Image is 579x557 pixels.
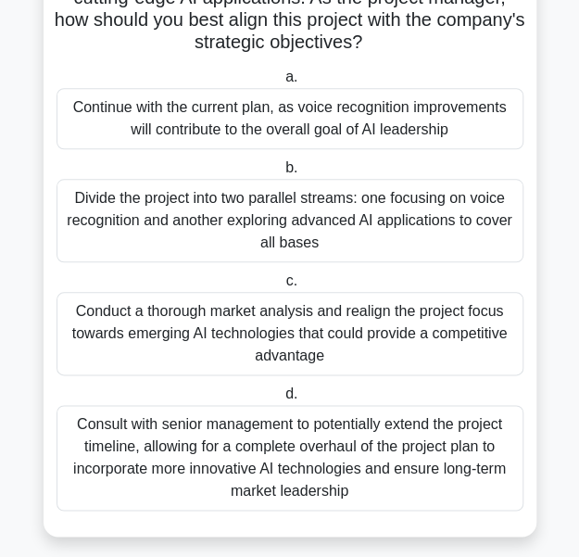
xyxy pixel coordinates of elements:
[285,159,297,175] span: b.
[57,292,523,375] div: Conduct a thorough market analysis and realign the project focus towards emerging AI technologies...
[57,88,523,149] div: Continue with the current plan, as voice recognition improvements will contribute to the overall ...
[285,386,297,401] span: d.
[286,272,297,288] span: c.
[285,69,297,84] span: a.
[57,179,523,262] div: Divide the project into two parallel streams: one focusing on voice recognition and another explo...
[57,405,523,511] div: Consult with senior management to potentially extend the project timeline, allowing for a complet...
